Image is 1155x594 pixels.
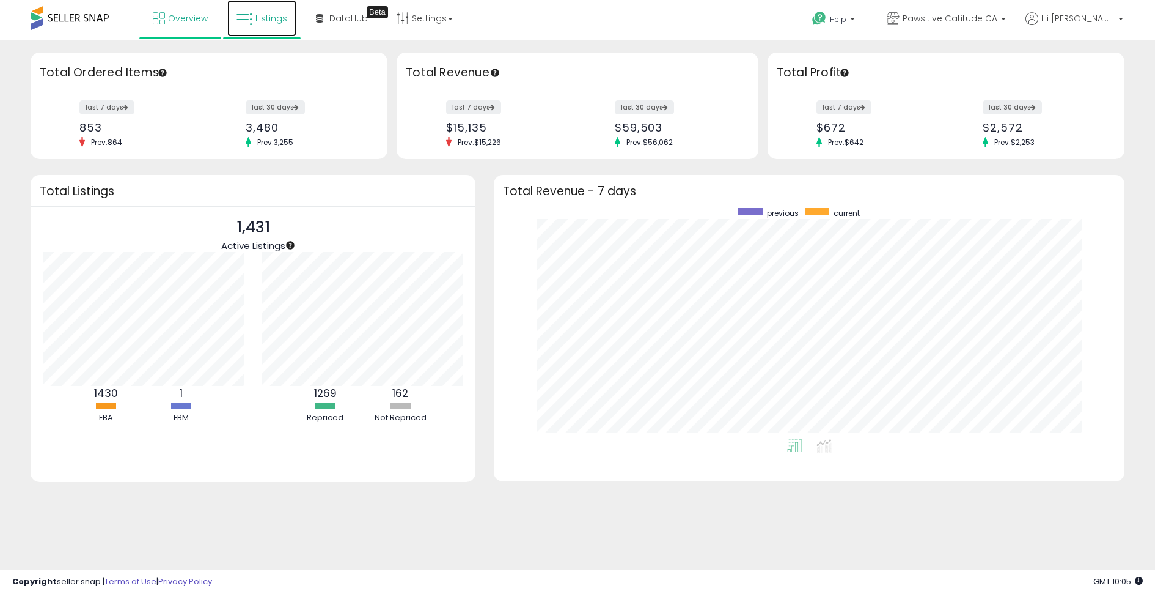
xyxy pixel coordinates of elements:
h3: Total Listings [40,187,466,196]
span: Hi [PERSON_NAME] [1041,12,1115,24]
a: Help [802,2,867,40]
div: Not Repriced [364,412,437,424]
span: DataHub [329,12,368,24]
span: Prev: 864 [85,137,128,147]
label: last 30 days [246,100,305,114]
span: Prev: $2,253 [988,137,1041,147]
b: 162 [392,386,408,401]
label: last 7 days [79,100,134,114]
span: Listings [255,12,287,24]
div: Tooltip anchor [285,240,296,251]
b: 1430 [94,386,118,401]
h3: Total Ordered Items [40,64,378,81]
span: Pawsitive Catitude CA [903,12,997,24]
span: current [834,208,860,218]
span: Prev: $642 [822,137,870,147]
span: previous [767,208,799,218]
div: 853 [79,121,200,134]
span: Help [830,14,846,24]
h3: Total Profit [777,64,1115,81]
span: Prev: $15,226 [452,137,507,147]
label: last 7 days [816,100,871,114]
b: 1 [180,386,183,401]
div: Repriced [288,412,362,424]
div: $59,503 [615,121,737,134]
div: Tooltip anchor [490,67,501,78]
div: Tooltip anchor [839,67,850,78]
span: Overview [168,12,208,24]
p: 1,431 [221,216,285,239]
label: last 7 days [446,100,501,114]
h3: Total Revenue - 7 days [503,187,1115,196]
h3: Total Revenue [406,64,749,81]
a: Hi [PERSON_NAME] [1025,12,1123,40]
div: FBA [69,412,142,424]
div: $2,572 [983,121,1103,134]
span: Prev: 3,255 [251,137,299,147]
div: Tooltip anchor [157,67,168,78]
span: Prev: $56,062 [620,137,679,147]
div: $15,135 [446,121,568,134]
b: 1269 [314,386,337,401]
div: $672 [816,121,937,134]
label: last 30 days [983,100,1042,114]
span: Active Listings [221,239,285,252]
div: 3,480 [246,121,366,134]
div: FBM [144,412,218,424]
label: last 30 days [615,100,674,114]
div: Tooltip anchor [367,6,388,18]
i: Get Help [812,11,827,26]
